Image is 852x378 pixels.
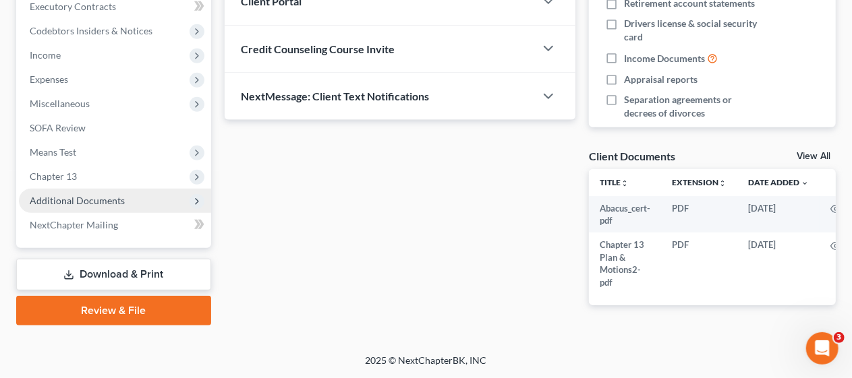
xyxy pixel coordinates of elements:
td: Chapter 13 Plan & Motions2-pdf [589,232,661,294]
span: 3 [834,332,845,343]
i: unfold_more [718,179,727,187]
span: Codebtors Insiders & Notices [30,25,152,36]
span: SOFA Review [30,122,86,133]
span: Chapter 13 [30,170,77,182]
span: Executory Contracts [30,1,116,12]
span: Appraisal reports [624,73,698,86]
span: Miscellaneous [30,98,90,109]
td: Abacus_cert-pdf [589,196,661,233]
span: Drivers license & social security card [624,17,762,44]
a: Download & Print [16,259,211,290]
td: [DATE] [737,232,820,294]
span: Separation agreements or decrees of divorces [624,93,762,120]
div: Client Documents [589,149,675,163]
span: Income Documents [624,52,705,65]
a: Titleunfold_more [600,177,629,187]
iframe: Intercom live chat [806,332,839,365]
td: PDF [661,232,737,294]
i: expand_more [801,179,809,187]
a: SOFA Review [19,116,211,140]
span: NextChapter Mailing [30,219,118,230]
span: Means Test [30,146,76,158]
i: unfold_more [621,179,629,187]
span: Credit Counseling Course Invite [241,42,395,55]
span: Expenses [30,73,68,85]
a: Date Added expand_more [748,177,809,187]
a: View All [797,152,830,161]
a: NextChapter Mailing [19,213,211,237]
span: Income [30,49,61,61]
span: Additional Documents [30,195,125,206]
a: Review & File [16,296,211,325]
span: NextMessage: Client Text Notifications [241,90,429,102]
td: [DATE] [737,196,820,233]
div: 2025 © NextChapterBK, INC [42,354,811,378]
a: Extensionunfold_more [672,177,727,187]
td: PDF [661,196,737,233]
